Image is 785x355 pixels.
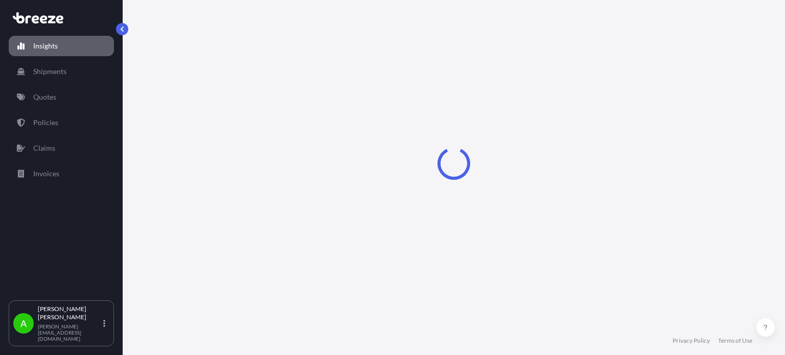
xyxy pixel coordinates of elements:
a: Terms of Use [718,337,752,345]
a: Shipments [9,61,114,82]
a: Insights [9,36,114,56]
p: Insights [33,41,58,51]
a: Quotes [9,87,114,107]
p: Shipments [33,66,66,77]
p: Claims [33,143,55,153]
p: Invoices [33,169,59,179]
a: Privacy Policy [673,337,710,345]
p: Policies [33,117,58,128]
p: [PERSON_NAME][EMAIL_ADDRESS][DOMAIN_NAME] [38,323,101,342]
p: [PERSON_NAME] [PERSON_NAME] [38,305,101,321]
a: Invoices [9,163,114,184]
p: Quotes [33,92,56,102]
a: Claims [9,138,114,158]
a: Policies [9,112,114,133]
span: A [20,318,27,328]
